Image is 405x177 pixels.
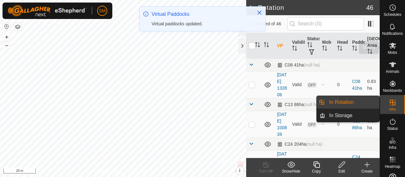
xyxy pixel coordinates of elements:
[307,122,317,127] span: OFF
[3,41,10,49] button: –
[317,96,379,109] li: In Rotation
[236,167,243,174] button: i
[389,108,396,111] span: VPs
[365,33,380,59] th: [GEOGRAPHIC_DATA] Area
[253,168,278,174] div: Turn Off
[385,165,400,168] span: Heatmap
[287,17,364,30] input: Search (S)
[277,112,287,137] a: [DATE] 100839
[129,169,148,174] a: Contact Us
[389,146,396,149] span: Infra
[278,168,304,174] div: Show/Hide
[325,109,379,122] a: In Storage
[277,62,320,68] div: C08 41ha
[382,32,403,35] span: Notifications
[99,8,106,14] span: SM
[255,8,264,17] button: Close
[337,47,342,52] p-sorticon: Activate to sort
[304,62,320,67] span: (null ha)
[304,168,329,174] div: Copy
[352,47,357,52] p-sorticon: Activate to sort
[277,72,287,97] a: [DATE] 132806
[386,70,399,73] span: Animals
[277,142,322,147] div: C24 204ha
[335,71,350,98] td: 0
[352,118,362,130] a: C13 86ha
[255,43,260,48] p-sorticon: Activate to sort
[335,111,350,138] td: 0
[292,47,297,52] p-sorticon: Activate to sort
[98,169,122,174] a: Privacy Policy
[264,43,269,48] p-sorticon: Activate to sort
[322,121,332,128] div: -
[325,96,379,109] a: In Rotation
[352,79,362,91] a: C08 41ha
[277,102,320,107] div: C13 86ha
[250,4,366,11] h2: In Rotation
[354,168,380,174] div: Create
[320,33,334,59] th: Mob
[383,89,402,92] span: Neckbands
[317,109,379,122] li: In Storage
[275,33,290,59] th: VP
[3,33,10,41] button: +
[290,71,304,98] td: Valid
[304,102,320,107] span: (null ha)
[383,13,401,16] span: Schedules
[3,23,10,30] button: Reset Map
[350,33,364,59] th: Paddock
[14,23,22,31] button: Map Layers
[365,111,380,138] td: 3.16 ha
[307,82,317,88] span: OFF
[329,98,353,106] span: In Rotation
[335,33,350,59] th: Head
[365,71,380,98] td: 0.83 ha
[352,155,362,173] a: C24 204ha
[387,127,398,130] span: Status
[322,47,327,52] p-sorticon: Activate to sort
[250,21,287,27] span: 1 selected of 46
[329,112,352,119] span: In Storage
[322,81,332,88] div: -
[366,3,373,12] span: 46
[388,51,397,54] span: Mobs
[8,5,87,16] img: Gallagher Logo
[152,10,250,18] div: Virtual Paddocks
[290,33,304,59] th: Validity
[290,111,304,138] td: Valid
[329,168,354,174] div: Edit
[305,33,320,59] th: Status
[152,21,250,27] div: Virtual paddocks updated.
[367,50,372,55] p-sorticon: Activate to sort
[239,168,240,173] span: i
[306,142,322,147] span: (null ha)
[277,151,287,176] a: [DATE] 121353
[307,43,312,48] p-sorticon: Activate to sort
